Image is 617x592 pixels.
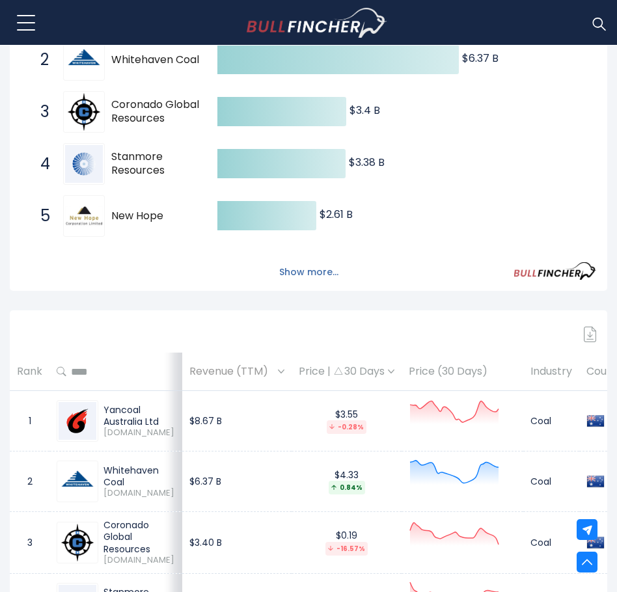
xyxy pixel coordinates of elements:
img: Coronado Global Resources [65,93,103,131]
span: [DOMAIN_NAME] [103,555,175,566]
div: Yancoal Australia Ltd [103,404,175,427]
span: 2 [34,49,47,71]
span: Coronado Global Resources [111,98,210,126]
td: $3.40 B [182,512,292,573]
img: YAL.AX.png [59,402,96,440]
img: CRN.AX.png [59,524,96,561]
th: Industry [523,353,579,391]
div: -0.28% [327,420,366,434]
th: Rank [10,353,49,391]
span: [DOMAIN_NAME] [103,427,175,438]
span: [DOMAIN_NAME] [103,488,175,499]
td: 3 [10,512,49,573]
img: WHC.AX.png [59,463,96,500]
td: 1 [10,391,49,451]
span: 5 [34,205,47,227]
div: Whitehaven Coal [103,464,175,488]
div: $4.33 [299,469,394,494]
div: -16.57% [325,542,368,556]
td: $8.67 B [182,391,292,451]
div: $3.55 [299,409,394,434]
text: $3.38 B [349,155,385,170]
span: 4 [34,153,47,175]
img: Whitehaven Coal [65,41,103,79]
div: Coronado Global Resources [103,519,175,555]
img: New Hope [65,206,103,226]
img: Bullfincher logo [247,8,387,38]
td: $6.37 B [182,451,292,512]
span: Whitehaven Coal [111,53,210,67]
text: $3.4 B [350,103,380,118]
text: $2.61 B [320,207,353,222]
text: $6.37 B [462,51,499,66]
span: Stanmore Resources [111,150,210,178]
span: 3 [34,101,47,123]
span: New Hope [111,209,210,223]
div: Price | 30 Days [299,365,394,379]
button: Show more... [271,262,346,283]
div: $0.19 [299,530,394,555]
td: 2 [10,451,49,512]
td: Coal [523,451,579,512]
span: Revenue (TTM) [189,362,275,382]
div: 0.84% [329,481,365,494]
a: Go to homepage [247,8,387,38]
td: Coal [523,391,579,451]
th: Price (30 Days) [402,353,523,391]
td: Coal [523,512,579,573]
img: Stanmore Resources [65,145,103,183]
